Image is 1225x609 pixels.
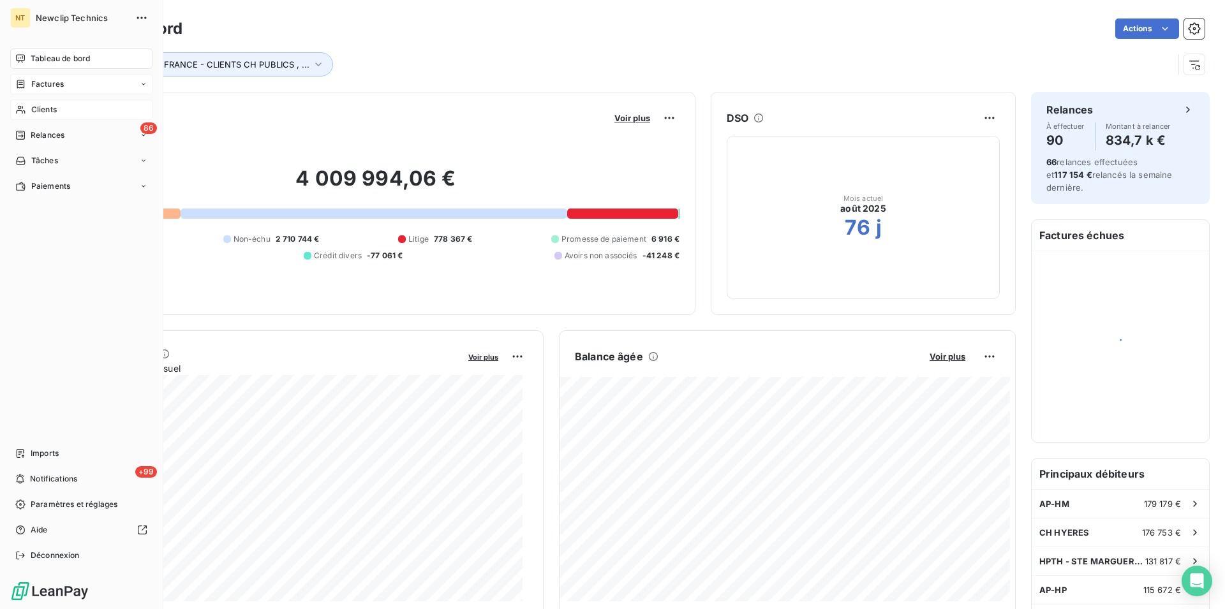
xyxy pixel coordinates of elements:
[1106,122,1171,130] span: Montant à relancer
[10,8,31,28] div: NT
[135,466,157,478] span: +99
[138,59,309,70] span: Tags : FRANCE - CLIENTS CH PUBLICS , ...
[642,250,679,261] span: -41 248 €
[367,250,403,261] span: -77 061 €
[1143,585,1181,595] span: 115 672 €
[10,176,152,196] a: Paiements
[930,351,965,362] span: Voir plus
[727,110,748,126] h6: DSO
[31,78,64,90] span: Factures
[1046,102,1093,117] h6: Relances
[1145,556,1181,566] span: 131 817 €
[31,155,58,166] span: Tâches
[140,122,157,134] span: 86
[1142,527,1181,538] span: 176 753 €
[31,129,64,141] span: Relances
[408,233,429,245] span: Litige
[434,233,472,245] span: 778 367 €
[1039,527,1089,538] span: CH HYERES
[31,499,117,510] span: Paramètres et réglages
[10,581,89,601] img: Logo LeanPay
[10,443,152,464] a: Imports
[1046,122,1085,130] span: À effectuer
[1115,18,1179,39] button: Actions
[1054,170,1092,180] span: 117 154 €
[845,215,870,240] h2: 76
[1032,220,1209,251] h6: Factures échues
[1106,130,1171,150] h4: 834,7 k €
[1046,157,1173,193] span: relances effectuées et relancés la semaine dernière.
[1039,585,1067,595] span: AP-HP
[31,180,70,192] span: Paiements
[1039,556,1145,566] span: HPTH - STE MARGUERITE (83) - NE PLU
[30,473,77,485] span: Notifications
[614,113,650,123] span: Voir plus
[575,349,643,364] h6: Balance âgée
[10,520,152,540] a: Aide
[276,233,320,245] span: 2 710 744 €
[10,74,152,94] a: Factures
[10,125,152,145] a: 86Relances
[1046,130,1085,150] h4: 90
[10,99,152,120] a: Clients
[10,48,152,69] a: Tableau de bord
[840,202,886,215] span: août 2025
[31,524,48,536] span: Aide
[119,52,333,77] button: Tags : FRANCE - CLIENTS CH PUBLICS , ...
[651,233,679,245] span: 6 916 €
[31,550,80,561] span: Déconnexion
[561,233,646,245] span: Promesse de paiement
[31,53,90,64] span: Tableau de bord
[314,250,362,261] span: Crédit divers
[464,351,502,362] button: Voir plus
[31,448,59,459] span: Imports
[31,104,57,115] span: Clients
[72,166,679,204] h2: 4 009 994,06 €
[611,112,654,124] button: Voir plus
[565,250,637,261] span: Avoirs non associés
[36,13,128,23] span: Newclip Technics
[876,215,882,240] h2: j
[10,494,152,515] a: Paramètres et réglages
[1182,566,1212,596] div: Open Intercom Messenger
[1046,157,1057,167] span: 66
[72,362,459,375] span: Chiffre d'affaires mensuel
[10,150,152,171] a: Tâches
[468,353,498,362] span: Voir plus
[1144,499,1181,509] span: 179 179 €
[1032,459,1209,489] h6: Principaux débiteurs
[1039,499,1069,509] span: AP-HM
[926,351,969,362] button: Voir plus
[234,233,271,245] span: Non-échu
[843,194,884,202] span: Mois actuel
